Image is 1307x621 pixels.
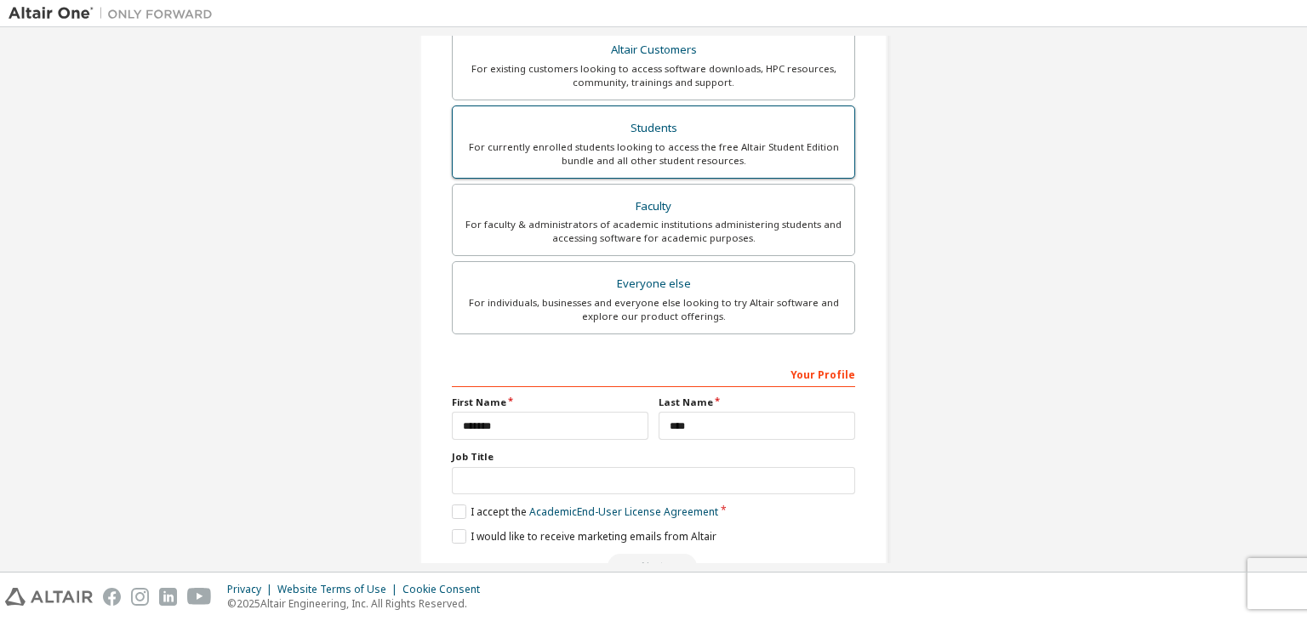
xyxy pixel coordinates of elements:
[402,583,490,596] div: Cookie Consent
[463,195,844,219] div: Faculty
[463,296,844,323] div: For individuals, businesses and everyone else looking to try Altair software and explore our prod...
[9,5,221,22] img: Altair One
[187,588,212,606] img: youtube.svg
[452,529,716,544] label: I would like to receive marketing emails from Altair
[452,554,855,579] div: Please wait while checking email ...
[103,588,121,606] img: facebook.svg
[159,588,177,606] img: linkedin.svg
[227,596,490,611] p: © 2025 Altair Engineering, Inc. All Rights Reserved.
[452,360,855,387] div: Your Profile
[463,117,844,140] div: Students
[463,272,844,296] div: Everyone else
[659,396,855,409] label: Last Name
[452,504,718,519] label: I accept the
[131,588,149,606] img: instagram.svg
[227,583,277,596] div: Privacy
[529,504,718,519] a: Academic End-User License Agreement
[452,450,855,464] label: Job Title
[277,583,402,596] div: Website Terms of Use
[452,396,648,409] label: First Name
[463,140,844,168] div: For currently enrolled students looking to access the free Altair Student Edition bundle and all ...
[463,38,844,62] div: Altair Customers
[463,218,844,245] div: For faculty & administrators of academic institutions administering students and accessing softwa...
[463,62,844,89] div: For existing customers looking to access software downloads, HPC resources, community, trainings ...
[5,588,93,606] img: altair_logo.svg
